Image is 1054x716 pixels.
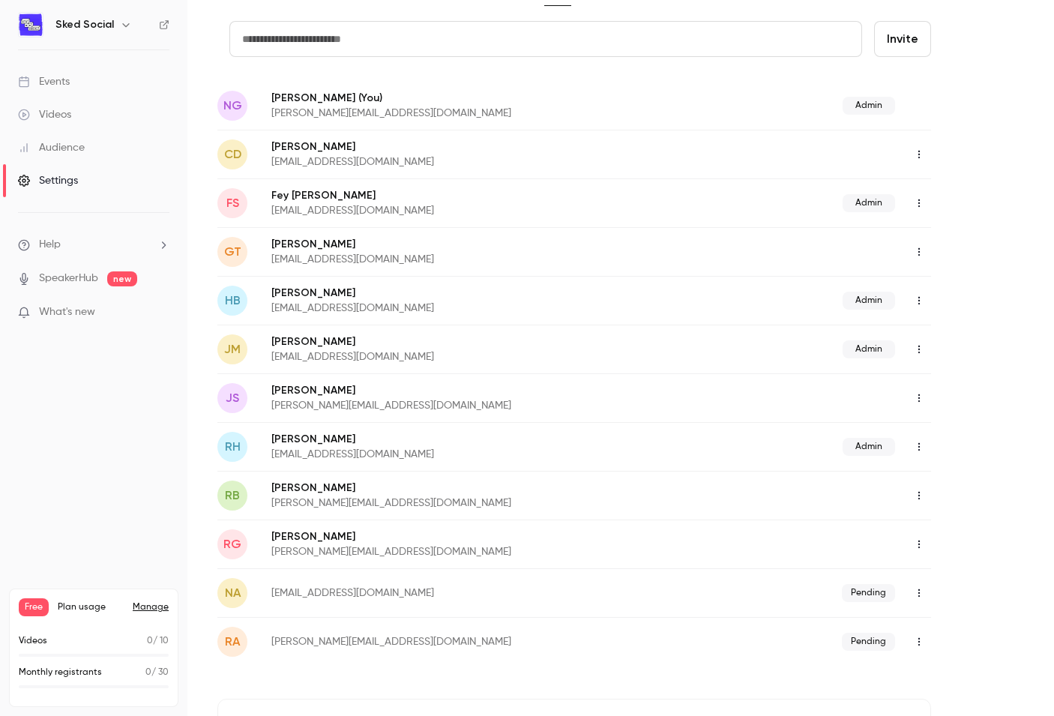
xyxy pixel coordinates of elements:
h6: Sked Social [55,17,114,32]
span: GT [224,243,241,261]
span: ra [225,633,240,651]
span: RG [223,535,241,553]
a: SpeakerHub [39,271,98,286]
span: Free [19,598,49,616]
p: [EMAIL_ADDRESS][DOMAIN_NAME] [271,252,671,267]
p: [PERSON_NAME][EMAIL_ADDRESS][DOMAIN_NAME] [271,398,709,413]
img: Sked Social [19,13,43,37]
button: Invite [874,21,931,57]
p: / 10 [147,634,169,648]
p: [PERSON_NAME] [271,286,639,301]
div: Videos [18,107,71,122]
p: [PERSON_NAME] [271,432,639,447]
span: JS [226,389,239,407]
div: Settings [18,173,78,188]
span: Pending [842,584,895,602]
span: 0 [145,668,151,677]
p: [PERSON_NAME][EMAIL_ADDRESS][DOMAIN_NAME] [271,106,677,121]
p: [PERSON_NAME] [271,139,671,154]
p: [PERSON_NAME] [271,237,671,252]
span: Plan usage [58,601,124,613]
span: Help [39,237,61,253]
p: [PERSON_NAME][EMAIL_ADDRESS][DOMAIN_NAME] [271,544,709,559]
p: [EMAIL_ADDRESS][DOMAIN_NAME] [271,349,639,364]
p: [EMAIL_ADDRESS][DOMAIN_NAME] [271,154,671,169]
p: [PERSON_NAME] [271,481,709,496]
p: Monthly registrants [19,666,102,679]
p: [PERSON_NAME][EMAIL_ADDRESS][DOMAIN_NAME] [271,634,677,649]
span: Admin [843,97,895,115]
span: new [107,271,137,286]
p: [EMAIL_ADDRESS][DOMAIN_NAME] [271,447,639,462]
p: Videos [19,634,47,648]
span: CD [224,145,241,163]
p: [PERSON_NAME] [271,529,709,544]
span: FS [226,194,239,212]
span: Admin [843,292,895,310]
p: [EMAIL_ADDRESS][DOMAIN_NAME] [271,301,639,316]
span: HB [225,292,241,310]
span: Admin [843,438,895,456]
span: (You) [355,90,382,106]
p: Fey [PERSON_NAME] [271,188,639,203]
p: [PERSON_NAME] [271,383,709,398]
span: na [225,584,241,602]
span: RH [225,438,241,456]
li: help-dropdown-opener [18,237,169,253]
span: Admin [843,194,895,212]
span: 0 [147,637,153,646]
p: [PERSON_NAME] [271,90,677,106]
div: Events [18,74,70,89]
div: Audience [18,140,85,155]
p: [EMAIL_ADDRESS][DOMAIN_NAME] [271,203,639,218]
span: RB [225,487,240,505]
span: JM [224,340,241,358]
p: / 30 [145,666,169,679]
p: [EMAIL_ADDRESS][DOMAIN_NAME] [271,586,638,601]
span: Admin [843,340,895,358]
span: NG [223,97,242,115]
span: What's new [39,304,95,320]
p: [PERSON_NAME][EMAIL_ADDRESS][DOMAIN_NAME] [271,496,709,511]
a: Manage [133,601,169,613]
p: [PERSON_NAME] [271,334,639,349]
iframe: Noticeable Trigger [151,306,169,319]
span: Pending [842,633,895,651]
